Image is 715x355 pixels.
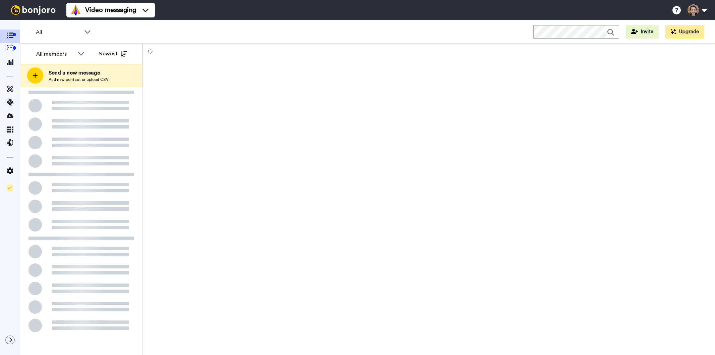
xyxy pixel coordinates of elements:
[49,69,109,77] span: Send a new message
[665,25,704,39] button: Upgrade
[8,5,58,15] img: bj-logo-header-white.svg
[49,77,109,82] span: Add new contact or upload CSV
[36,50,74,58] div: All members
[7,185,13,191] img: Checklist.svg
[36,28,81,36] span: All
[85,5,136,15] span: Video messaging
[626,25,659,39] button: Invite
[70,5,81,15] img: vm-color.svg
[94,47,132,60] button: Newest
